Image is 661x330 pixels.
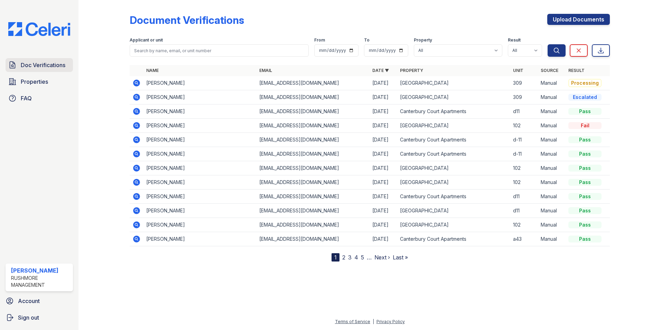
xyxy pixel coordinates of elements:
[21,94,32,102] span: FAQ
[397,175,510,190] td: [GEOGRAPHIC_DATA]
[538,190,566,204] td: Manual
[568,221,602,228] div: Pass
[538,119,566,133] td: Manual
[510,161,538,175] td: 102
[400,68,423,73] a: Property
[510,204,538,218] td: d11
[397,161,510,175] td: [GEOGRAPHIC_DATA]
[11,266,70,275] div: [PERSON_NAME]
[6,91,73,105] a: FAQ
[257,204,370,218] td: [EMAIL_ADDRESS][DOMAIN_NAME]
[370,232,397,246] td: [DATE]
[568,79,602,87] div: Processing
[364,37,370,43] label: To
[538,147,566,161] td: Manual
[257,190,370,204] td: [EMAIL_ADDRESS][DOMAIN_NAME]
[568,236,602,242] div: Pass
[397,90,510,104] td: [GEOGRAPHIC_DATA]
[370,218,397,232] td: [DATE]
[510,175,538,190] td: 102
[348,254,352,261] a: 3
[257,133,370,147] td: [EMAIL_ADDRESS][DOMAIN_NAME]
[547,14,610,25] a: Upload Documents
[257,104,370,119] td: [EMAIL_ADDRESS][DOMAIN_NAME]
[259,68,272,73] a: Email
[397,147,510,161] td: Canterbury Court Apartments
[257,147,370,161] td: [EMAIL_ADDRESS][DOMAIN_NAME]
[257,175,370,190] td: [EMAIL_ADDRESS][DOMAIN_NAME]
[510,76,538,90] td: 309
[374,254,390,261] a: Next ›
[538,218,566,232] td: Manual
[510,104,538,119] td: d11
[370,204,397,218] td: [DATE]
[370,104,397,119] td: [DATE]
[18,297,40,305] span: Account
[257,119,370,133] td: [EMAIL_ADDRESS][DOMAIN_NAME]
[538,204,566,218] td: Manual
[510,133,538,147] td: d-11
[538,90,566,104] td: Manual
[538,232,566,246] td: Manual
[6,75,73,89] a: Properties
[11,275,70,288] div: Rushmore Management
[6,58,73,72] a: Doc Verifications
[510,190,538,204] td: d11
[397,104,510,119] td: Canterbury Court Apartments
[510,218,538,232] td: 102
[568,122,602,129] div: Fail
[568,179,602,186] div: Pass
[314,37,325,43] label: From
[568,165,602,172] div: Pass
[414,37,432,43] label: Property
[143,190,257,204] td: [PERSON_NAME]
[568,193,602,200] div: Pass
[372,68,389,73] a: Date ▼
[510,147,538,161] td: d-11
[370,175,397,190] td: [DATE]
[376,319,405,324] a: Privacy Policy
[568,108,602,115] div: Pass
[370,90,397,104] td: [DATE]
[143,232,257,246] td: [PERSON_NAME]
[397,204,510,218] td: [GEOGRAPHIC_DATA]
[257,161,370,175] td: [EMAIL_ADDRESS][DOMAIN_NAME]
[397,76,510,90] td: [GEOGRAPHIC_DATA]
[21,77,48,86] span: Properties
[130,37,163,43] label: Applicant or unit
[370,161,397,175] td: [DATE]
[3,294,76,308] a: Account
[354,254,358,261] a: 4
[143,133,257,147] td: [PERSON_NAME]
[370,133,397,147] td: [DATE]
[146,68,159,73] a: Name
[568,68,585,73] a: Result
[541,68,558,73] a: Source
[397,133,510,147] td: Canterbury Court Apartments
[130,44,309,57] input: Search by name, email, or unit number
[510,119,538,133] td: 102
[257,218,370,232] td: [EMAIL_ADDRESS][DOMAIN_NAME]
[538,175,566,190] td: Manual
[538,133,566,147] td: Manual
[513,68,523,73] a: Unit
[538,76,566,90] td: Manual
[143,104,257,119] td: [PERSON_NAME]
[143,147,257,161] td: [PERSON_NAME]
[21,61,65,69] span: Doc Verifications
[335,319,370,324] a: Terms of Service
[257,90,370,104] td: [EMAIL_ADDRESS][DOMAIN_NAME]
[568,207,602,214] div: Pass
[367,253,372,262] span: …
[143,76,257,90] td: [PERSON_NAME]
[332,253,339,262] div: 1
[393,254,408,261] a: Last »
[397,232,510,246] td: Canterbury Court Apartments
[3,22,76,36] img: CE_Logo_Blue-a8612792a0a2168367f1c8372b55b34899dd931a85d93a1a3d3e32e68fde9ad4.png
[143,161,257,175] td: [PERSON_NAME]
[508,37,521,43] label: Result
[568,136,602,143] div: Pass
[370,76,397,90] td: [DATE]
[510,232,538,246] td: a43
[3,311,76,324] a: Sign out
